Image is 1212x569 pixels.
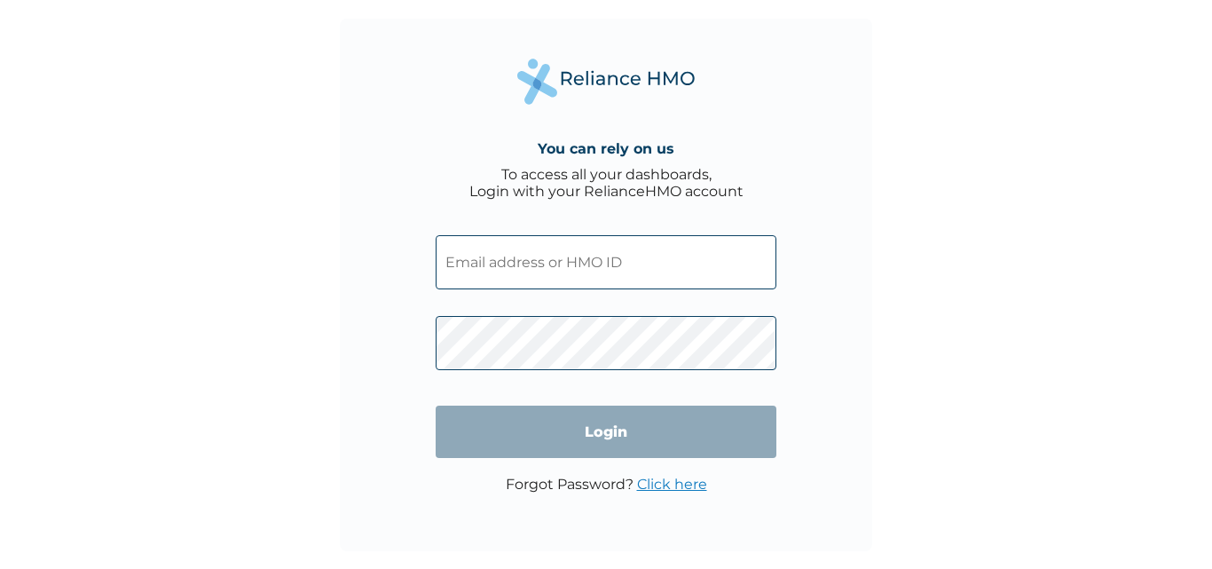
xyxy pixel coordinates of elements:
h4: You can rely on us [538,140,674,157]
a: Click here [637,476,707,493]
div: To access all your dashboards, Login with your RelianceHMO account [469,166,744,200]
p: Forgot Password? [506,476,707,493]
input: Login [436,406,776,458]
img: Reliance Health's Logo [517,59,695,104]
input: Email address or HMO ID [436,235,776,289]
